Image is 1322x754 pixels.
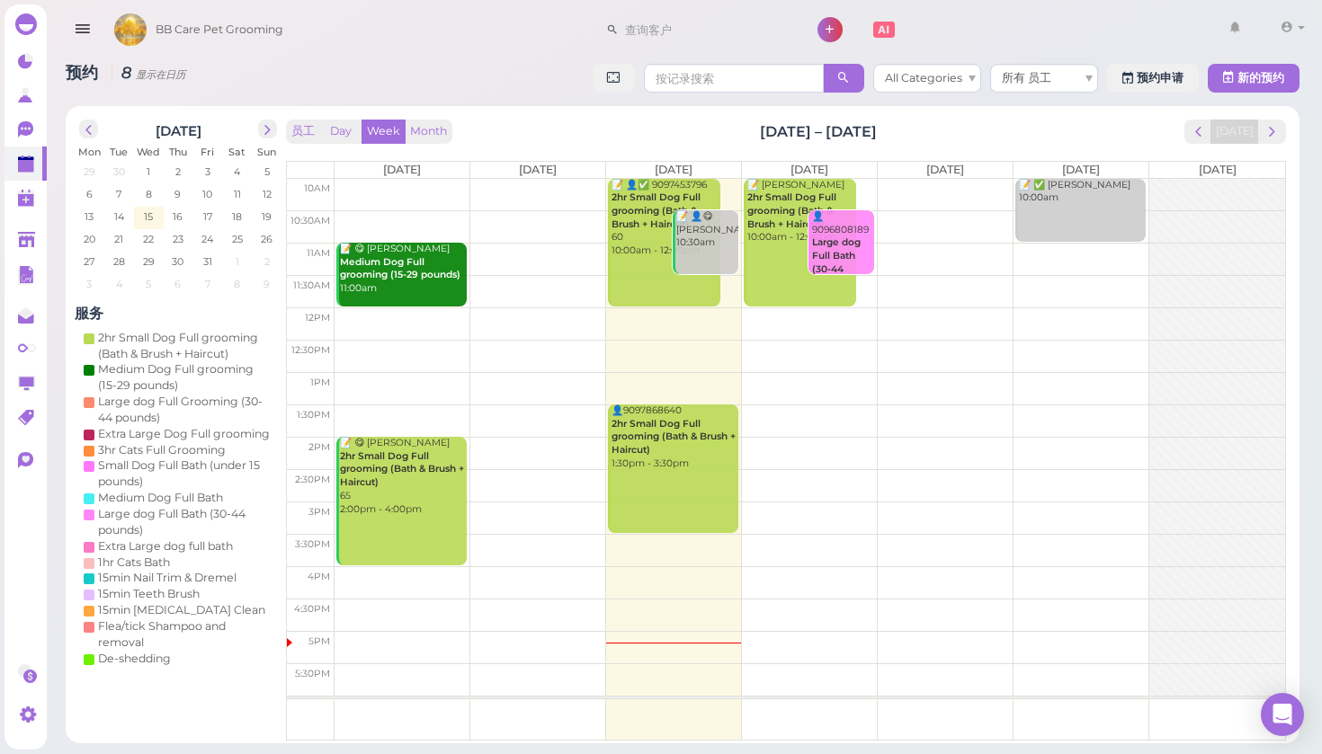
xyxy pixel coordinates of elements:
div: Extra Large dog full bath [98,538,233,554]
span: 6 [85,186,94,202]
span: [DATE] [926,163,964,176]
span: 18 [230,208,244,225]
span: 30 [112,164,127,180]
div: Large dog Full Bath (30-44 pounds) [98,506,272,538]
span: 11 [232,186,243,202]
span: 10am [304,182,330,194]
span: 8 [144,186,154,202]
span: 23 [171,231,185,247]
span: All Categories [885,71,962,84]
button: prev [79,120,98,138]
span: [DATE] [791,163,828,176]
div: 👤9097868640 1:30pm - 3:30pm [611,404,737,470]
span: Sat [228,146,246,158]
span: Mon [78,146,101,158]
span: Thu [169,146,187,158]
span: 12pm [305,312,330,324]
span: 4 [114,276,124,292]
b: 2hr Small Dog Full grooming (Bath & Brush + Haircut) [747,191,836,229]
h4: 服务 [75,305,281,322]
span: 4pm [308,571,330,582]
div: Extra Large Dog Full grooming [98,426,270,442]
b: 2hr Small Dog Full grooming (Bath & Brush + Haircut) [612,418,736,456]
span: 24 [200,231,215,247]
span: [DATE] [1062,163,1100,176]
span: 新的预约 [1237,71,1284,84]
span: 3 [203,164,212,180]
button: 员工 [286,120,320,144]
span: 27 [82,253,96,270]
span: 26 [259,231,274,247]
div: 📝 👤😋 [PERSON_NAME] 10:30am [675,210,737,250]
span: Sun [257,146,276,158]
button: Month [405,120,452,144]
div: 1hr Cats Bath [98,554,170,571]
span: 25 [230,231,245,247]
span: 30 [170,253,185,270]
div: Large dog Full Grooming (30-44 pounds) [98,394,272,426]
span: 9 [262,276,272,292]
span: 8 [232,276,242,292]
span: 15 [142,208,155,225]
div: 15min [MEDICAL_DATA] Clean [98,602,265,618]
div: Open Intercom Messenger [1261,693,1304,736]
span: 1pm [310,377,330,388]
input: 按记录搜索 [644,64,824,93]
span: 3:30pm [295,538,330,550]
b: Large dog Full Bath (30-44 pounds) [812,236,861,288]
span: 预约 [66,63,103,82]
div: 3hr Cats Full Grooming [98,442,226,458]
span: [DATE] [655,163,692,176]
span: 19 [260,208,273,225]
span: 17 [201,208,214,225]
button: Day [319,120,362,144]
span: 1 [145,164,152,180]
button: [DATE] [1210,120,1259,144]
span: 22 [141,231,156,247]
button: 新的预约 [1208,64,1300,93]
span: 3 [85,276,94,292]
span: 11am [307,247,330,259]
div: Medium Dog Full grooming (15-29 pounds) [98,361,272,394]
span: 2:30pm [295,474,330,485]
span: [DATE] [383,163,421,176]
div: 15min Teeth Brush [98,586,200,602]
span: 14 [112,208,126,225]
span: 10 [201,186,214,202]
a: 预约申请 [1107,64,1199,93]
button: prev [1184,120,1212,144]
span: Tue [110,146,128,158]
button: Week [362,120,406,144]
span: Fri [201,146,214,158]
span: 5pm [308,635,330,647]
span: 1:30pm [297,409,330,421]
div: 15min Nail Trim & Dremel [98,570,237,586]
button: next [1258,120,1286,144]
b: 2hr Small Dog Full grooming (Bath & Brush + Haircut) [612,191,701,229]
span: BB Care Pet Grooming [156,4,283,55]
span: 5 [144,276,153,292]
i: 8 [112,63,185,82]
span: 16 [171,208,184,225]
span: 4 [232,164,242,180]
span: 7 [114,186,123,202]
div: De-shedding [98,651,171,667]
div: 2hr Small Dog Full grooming (Bath & Brush + Haircut) [98,330,272,362]
span: [DATE] [1199,163,1237,176]
div: 📝 😋 [PERSON_NAME] 65 2:00pm - 4:00pm [339,437,466,516]
span: 1 [234,253,241,270]
b: 2hr Small Dog Full grooming (Bath & Brush + Haircut) [340,450,464,488]
span: 20 [82,231,97,247]
div: 👤9096808189 10:30am [811,210,873,303]
span: [DATE] [519,163,557,176]
span: 29 [82,164,97,180]
span: 10:30am [290,215,330,226]
span: 9 [173,186,183,202]
span: 31 [201,253,214,270]
span: 11:30am [293,279,330,291]
span: 13 [83,208,95,225]
h2: [DATE] – [DATE] [760,121,877,142]
div: Medium Dog Full Bath [98,490,223,506]
span: 3pm [308,506,330,518]
div: 📝 [PERSON_NAME] 10:00am - 12:00pm [746,179,855,244]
